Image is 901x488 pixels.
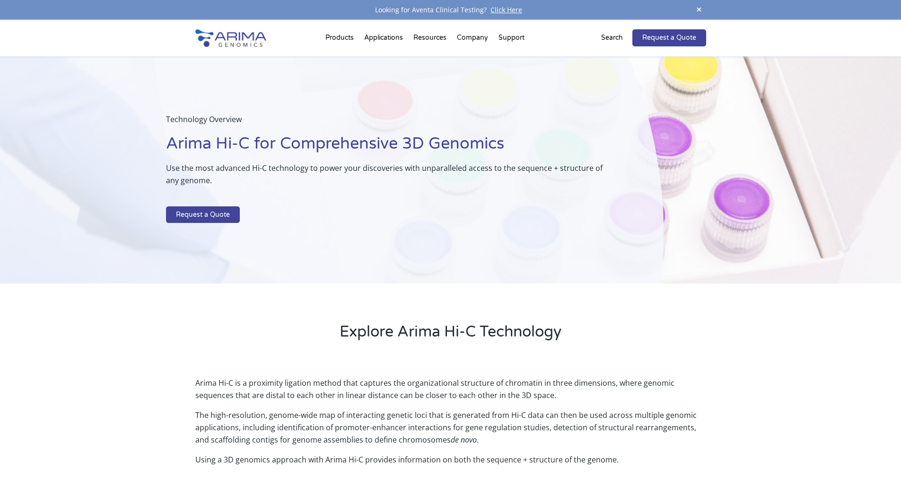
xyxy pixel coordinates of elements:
p: Use the most advanced Hi-C technology to power your discoveries with unparalleled access to the s... [166,162,616,194]
div: Looking for Aventa Clinical Testing? [195,4,706,16]
h2: Explore Arima Hi-C Technology [195,321,706,350]
i: de novo [451,435,477,445]
p: Using a 3D genomics approach with Arima Hi-C provides information on both the sequence + structur... [195,453,706,466]
p: Technology Overview [166,113,616,133]
a: Request a Quote [632,29,706,46]
p: Search [601,32,623,44]
p: The high-resolution, genome-wide map of interacting genetic loci that is generated from Hi-C data... [195,409,706,453]
a: Request a Quote [166,206,240,223]
img: Arima-Genomics-logo [195,29,266,47]
p: Arima Hi-C is a proximity ligation method that captures the organizational structure of chromatin... [195,377,706,409]
h1: Arima Hi-C for Comprehensive 3D Genomics [166,133,616,162]
a: Click Here [487,5,526,14]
